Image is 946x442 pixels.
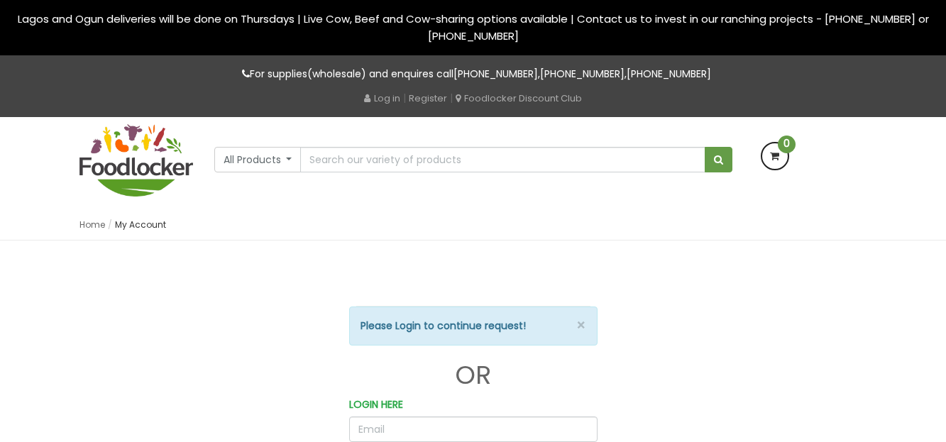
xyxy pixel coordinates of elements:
a: Foodlocker Discount Club [456,92,582,105]
a: [PHONE_NUMBER] [627,67,711,81]
strong: Please Login to continue request! [361,319,526,333]
iframe: fb:login_button Facebook Social Plugin [385,269,561,297]
p: For supplies(wholesale) and enquires call , , [79,66,867,82]
button: All Products [214,147,302,172]
button: × [576,318,586,333]
a: Register [409,92,447,105]
a: Home [79,219,105,231]
a: [PHONE_NUMBER] [453,67,538,81]
a: [PHONE_NUMBER] [540,67,625,81]
img: FoodLocker [79,124,193,197]
span: | [450,91,453,105]
a: Log in [364,92,400,105]
span: Lagos and Ogun deliveries will be done on Thursdays | Live Cow, Beef and Cow-sharing options avai... [18,11,929,43]
input: Search our variety of products [300,147,705,172]
input: Email [349,416,598,442]
h1: OR [349,361,598,389]
label: LOGIN HERE [349,397,403,413]
span: 0 [778,136,796,153]
span: | [403,91,406,105]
